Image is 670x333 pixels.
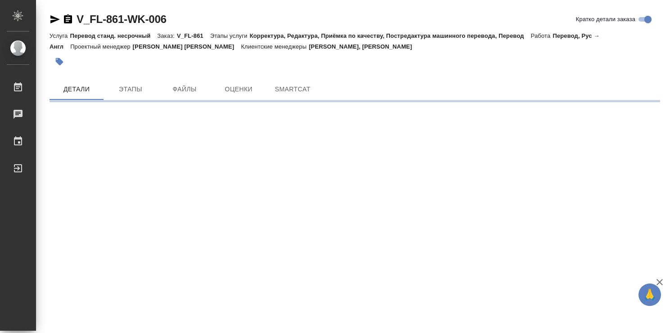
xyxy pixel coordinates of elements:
[309,43,419,50] p: [PERSON_NAME], [PERSON_NAME]
[177,32,210,39] p: V_FL-861
[249,32,530,39] p: Корректура, Редактура, Приёмка по качеству, Постредактура машинного перевода, Перевод
[217,84,260,95] span: Оценки
[163,84,206,95] span: Файлы
[531,32,553,39] p: Работа
[642,285,657,304] span: 🙏
[70,32,157,39] p: Перевод станд. несрочный
[133,43,241,50] p: [PERSON_NAME] [PERSON_NAME]
[63,14,73,25] button: Скопировать ссылку
[241,43,309,50] p: Клиентские менеджеры
[50,14,60,25] button: Скопировать ссылку для ЯМессенджера
[109,84,152,95] span: Этапы
[576,15,635,24] span: Кратко детали заказа
[55,84,98,95] span: Детали
[210,32,250,39] p: Этапы услуги
[638,283,661,306] button: 🙏
[50,52,69,72] button: Добавить тэг
[157,32,177,39] p: Заказ:
[50,32,70,39] p: Услуга
[70,43,132,50] p: Проектный менеджер
[77,13,167,25] a: V_FL-861-WK-006
[271,84,314,95] span: SmartCat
